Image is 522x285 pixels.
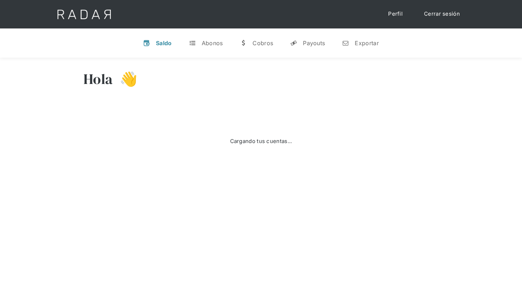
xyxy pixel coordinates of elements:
[252,39,273,47] div: Cobros
[303,39,325,47] div: Payouts
[202,39,223,47] div: Abonos
[342,39,349,47] div: n
[189,39,196,47] div: t
[230,137,292,146] div: Cargando tus cuentas...
[143,39,150,47] div: v
[156,39,172,47] div: Saldo
[83,70,113,88] h3: Hola
[113,70,137,88] h3: 👋
[381,7,410,21] a: Perfil
[240,39,247,47] div: w
[355,39,379,47] div: Exportar
[417,7,467,21] a: Cerrar sesión
[290,39,297,47] div: y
